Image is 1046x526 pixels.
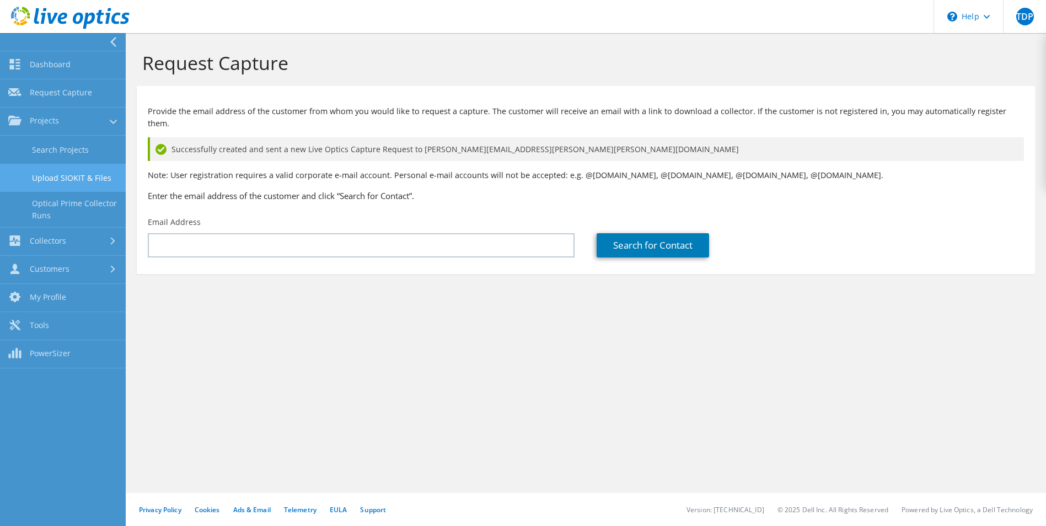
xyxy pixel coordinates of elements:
[148,217,201,228] label: Email Address
[360,505,386,514] a: Support
[777,505,888,514] li: © 2025 Dell Inc. All Rights Reserved
[947,12,957,22] svg: \n
[139,505,181,514] a: Privacy Policy
[195,505,220,514] a: Cookies
[1016,8,1034,25] span: TDP
[142,51,1024,74] h1: Request Capture
[148,190,1024,202] h3: Enter the email address of the customer and click “Search for Contact”.
[171,143,739,155] span: Successfully created and sent a new Live Optics Capture Request to [PERSON_NAME][EMAIL_ADDRESS][P...
[148,105,1024,130] p: Provide the email address of the customer from whom you would like to request a capture. The cust...
[233,505,271,514] a: Ads & Email
[330,505,347,514] a: EULA
[284,505,317,514] a: Telemetry
[148,169,1024,181] p: Note: User registration requires a valid corporate e-mail account. Personal e-mail accounts will ...
[686,505,764,514] li: Version: [TECHNICAL_ID]
[902,505,1033,514] li: Powered by Live Optics, a Dell Technology
[597,233,709,257] a: Search for Contact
